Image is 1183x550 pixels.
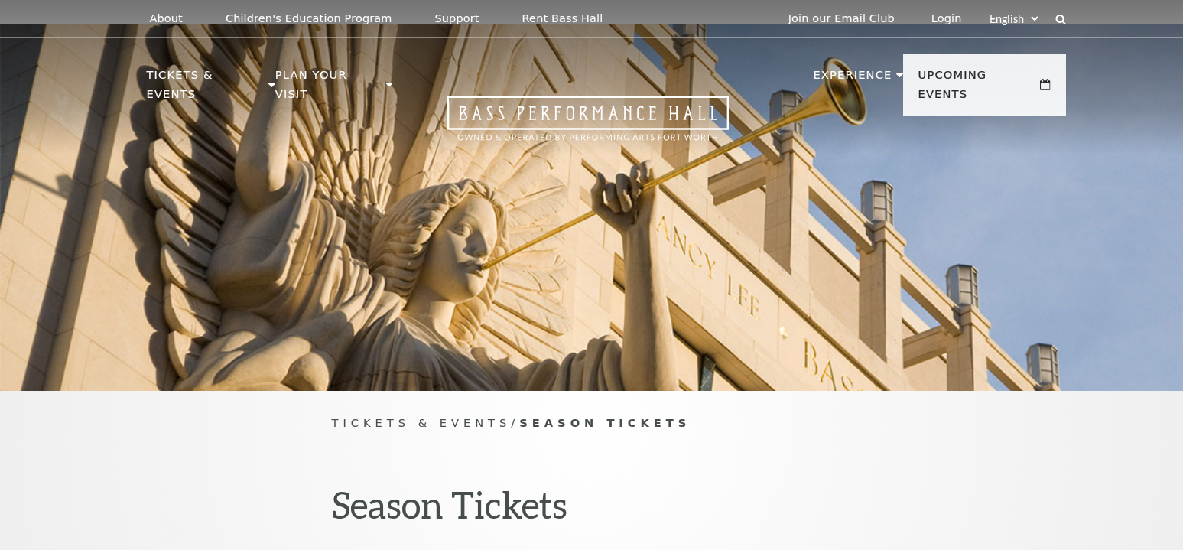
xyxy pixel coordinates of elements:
select: Select: [986,11,1041,26]
span: Tickets & Events [332,416,512,429]
span: Season Tickets [519,416,691,429]
p: Tickets & Events [147,66,265,112]
p: / [332,414,852,433]
p: Plan Your Visit [275,66,382,112]
p: Rent Bass Hall [522,12,603,25]
p: Upcoming Events [918,66,1037,112]
p: Support [435,12,479,25]
h1: Season Tickets [332,483,852,539]
p: Children's Education Program [226,12,392,25]
p: Experience [813,66,892,93]
p: About [150,12,183,25]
